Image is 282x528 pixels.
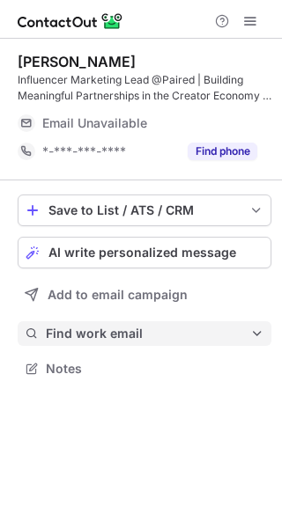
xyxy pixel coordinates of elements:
button: Find work email [18,321,271,346]
button: Reveal Button [188,143,257,160]
div: Influencer Marketing Lead @Paired | Building Meaningful Partnerships in the Creator Economy | Ex-... [18,72,271,104]
span: Email Unavailable [42,115,147,131]
button: Notes [18,356,271,381]
div: [PERSON_NAME] [18,53,136,70]
button: AI write personalized message [18,237,271,268]
div: Save to List / ATS / CRM [48,203,241,217]
img: ContactOut v5.3.10 [18,11,123,32]
span: AI write personalized message [48,246,236,260]
button: save-profile-one-click [18,194,271,226]
span: Notes [46,361,264,377]
span: Add to email campaign [48,288,188,302]
span: Find work email [46,326,250,341]
button: Add to email campaign [18,279,271,311]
